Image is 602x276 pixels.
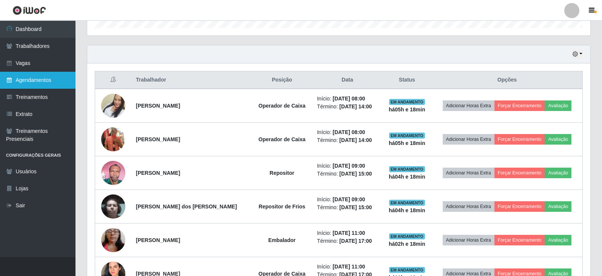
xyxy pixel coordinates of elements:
button: Forçar Encerramento [494,168,545,178]
li: Término: [317,170,378,178]
li: Início: [317,95,378,103]
time: [DATE] 15:00 [339,171,372,177]
button: Forçar Encerramento [494,201,545,212]
img: CoreUI Logo [12,6,46,15]
img: 1753956520242.jpeg [101,157,125,189]
button: Avaliação [545,168,571,178]
strong: há 02 h e 18 min [389,241,425,247]
img: 1657575579568.jpeg [101,190,125,222]
button: Avaliação [545,201,571,212]
strong: Operador de Caixa [259,136,306,142]
time: [DATE] 08:00 [333,96,365,102]
span: EM ANDAMENTO [389,233,425,239]
li: Início: [317,162,378,170]
button: Adicionar Horas Extra [443,201,494,212]
strong: [PERSON_NAME] [136,237,180,243]
time: [DATE] 14:00 [339,103,372,109]
li: Término: [317,136,378,144]
li: Início: [317,263,378,271]
th: Status [382,71,432,89]
th: Data [313,71,382,89]
li: Término: [317,237,378,245]
button: Adicionar Horas Extra [443,168,494,178]
time: [DATE] 17:00 [339,238,372,244]
span: EM ANDAMENTO [389,166,425,172]
button: Forçar Encerramento [494,134,545,145]
strong: Operador de Caixa [259,103,306,109]
time: [DATE] 08:00 [333,129,365,135]
button: Adicionar Horas Extra [443,235,494,245]
button: Adicionar Horas Extra [443,100,494,111]
strong: Embalador [268,237,296,243]
strong: há 05 h e 18 min [389,106,425,113]
th: Trabalhador [131,71,251,89]
img: 1753635864219.jpeg [101,118,125,161]
button: Avaliação [545,235,571,245]
li: Início: [317,196,378,204]
strong: [PERSON_NAME] [136,170,180,176]
li: Término: [317,204,378,211]
time: [DATE] 15:00 [339,204,372,210]
strong: há 04 h e 18 min [389,174,425,180]
img: 1755643695220.jpeg [101,219,125,262]
strong: Repositor de Frios [259,204,305,210]
time: [DATE] 14:00 [339,137,372,143]
time: [DATE] 09:00 [333,163,365,169]
button: Avaliação [545,100,571,111]
time: [DATE] 09:00 [333,196,365,202]
li: Início: [317,229,378,237]
button: Forçar Encerramento [494,235,545,245]
button: Adicionar Horas Extra [443,134,494,145]
time: [DATE] 11:00 [333,264,365,270]
span: EM ANDAMENTO [389,99,425,105]
button: Avaliação [545,134,571,145]
strong: [PERSON_NAME] [136,136,180,142]
time: [DATE] 11:00 [333,230,365,236]
strong: [PERSON_NAME] [136,103,180,109]
th: Posição [251,71,313,89]
strong: [PERSON_NAME] dos [PERSON_NAME] [136,204,237,210]
button: Forçar Encerramento [494,100,545,111]
th: Opções [432,71,583,89]
span: EM ANDAMENTO [389,267,425,273]
span: EM ANDAMENTO [389,133,425,139]
img: 1742563763298.jpeg [101,84,125,127]
li: Término: [317,103,378,111]
strong: há 05 h e 18 min [389,140,425,146]
li: Início: [317,128,378,136]
strong: há 04 h e 18 min [389,207,425,213]
span: EM ANDAMENTO [389,200,425,206]
strong: Repositor [269,170,294,176]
